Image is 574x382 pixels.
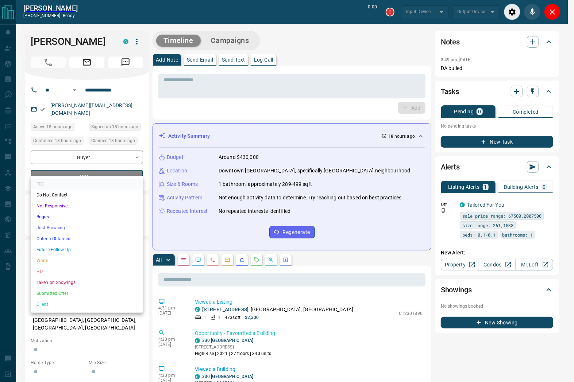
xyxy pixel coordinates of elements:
li: HOT [31,266,143,277]
li: Submitted Offer [31,288,143,299]
li: Future Follow Up [31,244,143,255]
li: Warm [31,255,143,266]
li: Do Not Contact [31,190,143,200]
li: Taken on Showings [31,277,143,288]
li: Client [31,299,143,310]
li: Bogus [31,211,143,222]
li: Not Responsive [31,200,143,211]
li: Just Browsing [31,222,143,233]
li: Criteria Obtained [31,233,143,244]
